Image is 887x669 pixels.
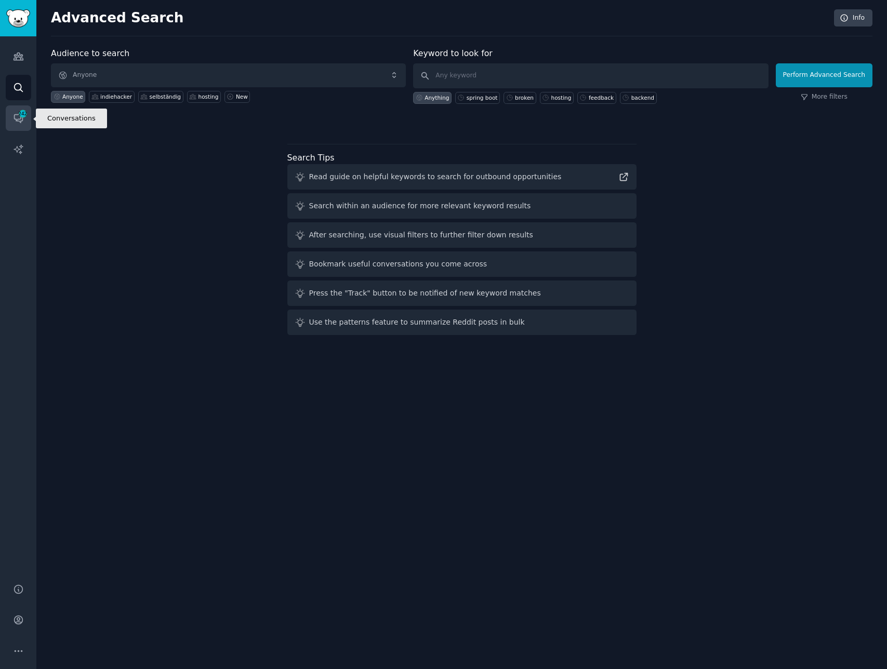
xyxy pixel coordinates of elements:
div: Use the patterns feature to summarize Reddit posts in bulk [309,317,525,328]
button: Perform Advanced Search [776,63,872,87]
span: 242 [18,110,28,117]
h2: Advanced Search [51,10,828,26]
div: Search within an audience for more relevant keyword results [309,200,531,211]
div: backend [631,94,654,101]
div: New [236,93,248,100]
img: GummySearch logo [6,9,30,28]
button: Anyone [51,63,406,87]
div: selbständig [150,93,181,100]
div: Read guide on helpful keywords to search for outbound opportunities [309,171,562,182]
a: 242 [6,105,31,131]
div: hosting [551,94,572,101]
div: broken [515,94,534,101]
div: Bookmark useful conversations you come across [309,259,487,270]
div: Anything [425,94,449,101]
a: New [224,91,250,103]
div: Anyone [62,93,83,100]
div: hosting [198,93,219,100]
a: More filters [801,92,848,102]
div: Press the "Track" button to be notified of new keyword matches [309,288,541,299]
a: Info [834,9,872,27]
label: Keyword to look for [413,48,493,58]
div: spring boot [467,94,498,101]
div: feedback [589,94,614,101]
input: Any keyword [413,63,768,88]
div: After searching, use visual filters to further filter down results [309,230,533,240]
div: indiehacker [100,93,132,100]
label: Search Tips [287,153,335,163]
label: Audience to search [51,48,129,58]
